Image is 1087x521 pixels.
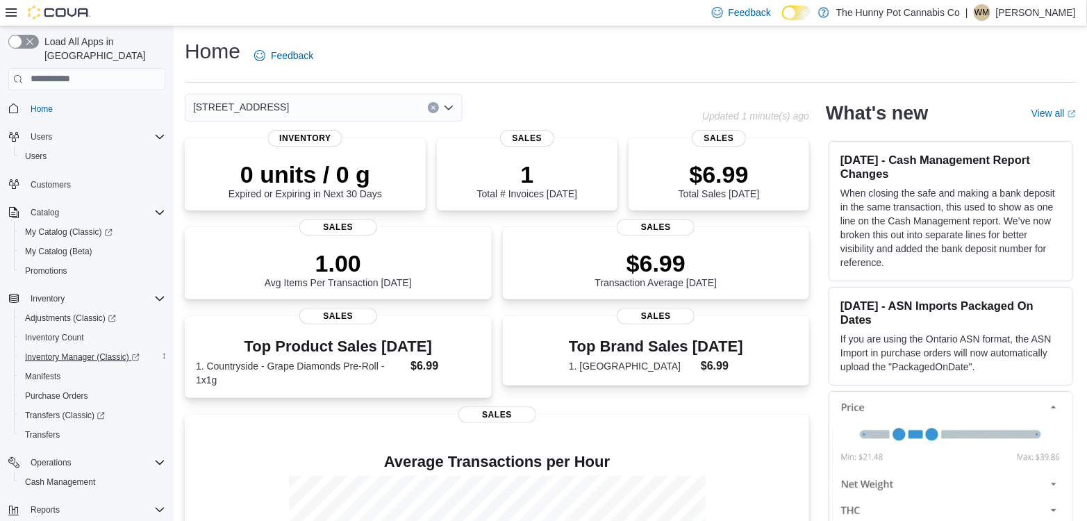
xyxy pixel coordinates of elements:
[569,359,695,373] dt: 1. [GEOGRAPHIC_DATA]
[500,130,554,147] span: Sales
[31,207,59,218] span: Catalog
[196,454,798,470] h4: Average Transactions per Hour
[3,99,171,119] button: Home
[25,429,60,440] span: Transfers
[299,308,377,324] span: Sales
[196,338,481,355] h3: Top Product Sales [DATE]
[25,390,88,402] span: Purchase Orders
[458,406,536,423] span: Sales
[14,347,171,367] a: Inventory Manager (Classic)
[193,99,289,115] span: [STREET_ADDRESS]
[782,6,811,20] input: Dark Mode
[25,204,65,221] button: Catalog
[25,101,58,117] a: Home
[19,368,66,385] a: Manifests
[25,477,95,488] span: Cash Management
[840,299,1061,326] h3: [DATE] - ASN Imports Packaged On Dates
[19,329,90,346] a: Inventory Count
[428,102,439,113] button: Clear input
[31,457,72,468] span: Operations
[617,308,695,324] span: Sales
[3,289,171,308] button: Inventory
[965,4,968,21] p: |
[3,203,171,222] button: Catalog
[25,151,47,162] span: Users
[25,176,165,193] span: Customers
[25,100,165,117] span: Home
[3,127,171,147] button: Users
[19,349,145,365] a: Inventory Manager (Classic)
[702,110,809,122] p: Updated 1 minute(s) ago
[31,504,60,515] span: Reports
[1068,110,1076,118] svg: External link
[19,368,165,385] span: Manifests
[595,249,717,277] p: $6.99
[840,332,1061,374] p: If you are using the Ontario ASN format, the ASN Import in purchase orders will now automatically...
[299,219,377,235] span: Sales
[25,454,165,471] span: Operations
[840,153,1061,181] h3: [DATE] - Cash Management Report Changes
[974,4,989,21] span: WM
[19,349,165,365] span: Inventory Manager (Classic)
[14,386,171,406] button: Purchase Orders
[14,406,171,425] a: Transfers (Classic)
[14,147,171,166] button: Users
[19,388,165,404] span: Purchase Orders
[25,502,65,518] button: Reports
[443,102,454,113] button: Open list of options
[19,243,98,260] a: My Catalog (Beta)
[701,358,743,374] dd: $6.99
[19,427,65,443] a: Transfers
[692,130,746,147] span: Sales
[679,160,759,188] p: $6.99
[617,219,695,235] span: Sales
[31,131,52,142] span: Users
[19,474,101,490] a: Cash Management
[25,129,58,145] button: Users
[410,358,480,374] dd: $6.99
[25,176,76,193] a: Customers
[3,500,171,520] button: Reports
[25,352,140,363] span: Inventory Manager (Classic)
[25,129,165,145] span: Users
[229,160,382,188] p: 0 units / 0 g
[836,4,960,21] p: The Hunny Pot Cannabis Co
[265,249,412,288] div: Avg Items Per Transaction [DATE]
[31,104,53,115] span: Home
[14,367,171,386] button: Manifests
[14,472,171,492] button: Cash Management
[19,148,165,165] span: Users
[19,148,52,165] a: Users
[19,427,165,443] span: Transfers
[19,329,165,346] span: Inventory Count
[25,313,116,324] span: Adjustments (Classic)
[595,249,717,288] div: Transaction Average [DATE]
[25,410,105,421] span: Transfers (Classic)
[265,249,412,277] p: 1.00
[25,371,60,382] span: Manifests
[14,328,171,347] button: Inventory Count
[826,102,928,124] h2: What's new
[25,502,165,518] span: Reports
[19,310,165,326] span: Adjustments (Classic)
[271,49,313,63] span: Feedback
[268,130,342,147] span: Inventory
[31,293,65,304] span: Inventory
[25,290,70,307] button: Inventory
[1031,108,1076,119] a: View allExternal link
[19,388,94,404] a: Purchase Orders
[782,20,783,21] span: Dark Mode
[19,474,165,490] span: Cash Management
[477,160,577,199] div: Total # Invoices [DATE]
[477,160,577,188] p: 1
[25,290,165,307] span: Inventory
[14,261,171,281] button: Promotions
[19,310,122,326] a: Adjustments (Classic)
[19,224,118,240] a: My Catalog (Classic)
[974,4,990,21] div: Waseem Mohammed
[25,246,92,257] span: My Catalog (Beta)
[25,454,77,471] button: Operations
[229,160,382,199] div: Expired or Expiring in Next 30 Days
[19,407,110,424] a: Transfers (Classic)
[19,224,165,240] span: My Catalog (Classic)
